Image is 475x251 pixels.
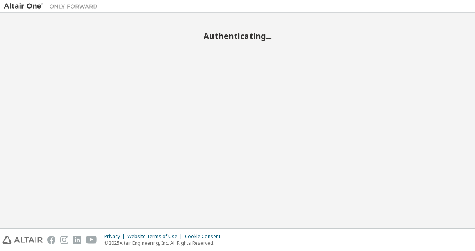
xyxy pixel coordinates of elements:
[47,236,55,244] img: facebook.svg
[4,2,102,10] img: Altair One
[60,236,68,244] img: instagram.svg
[86,236,97,244] img: youtube.svg
[73,236,81,244] img: linkedin.svg
[127,233,185,240] div: Website Terms of Use
[104,233,127,240] div: Privacy
[2,236,43,244] img: altair_logo.svg
[4,31,471,41] h2: Authenticating...
[185,233,225,240] div: Cookie Consent
[104,240,225,246] p: © 2025 Altair Engineering, Inc. All Rights Reserved.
